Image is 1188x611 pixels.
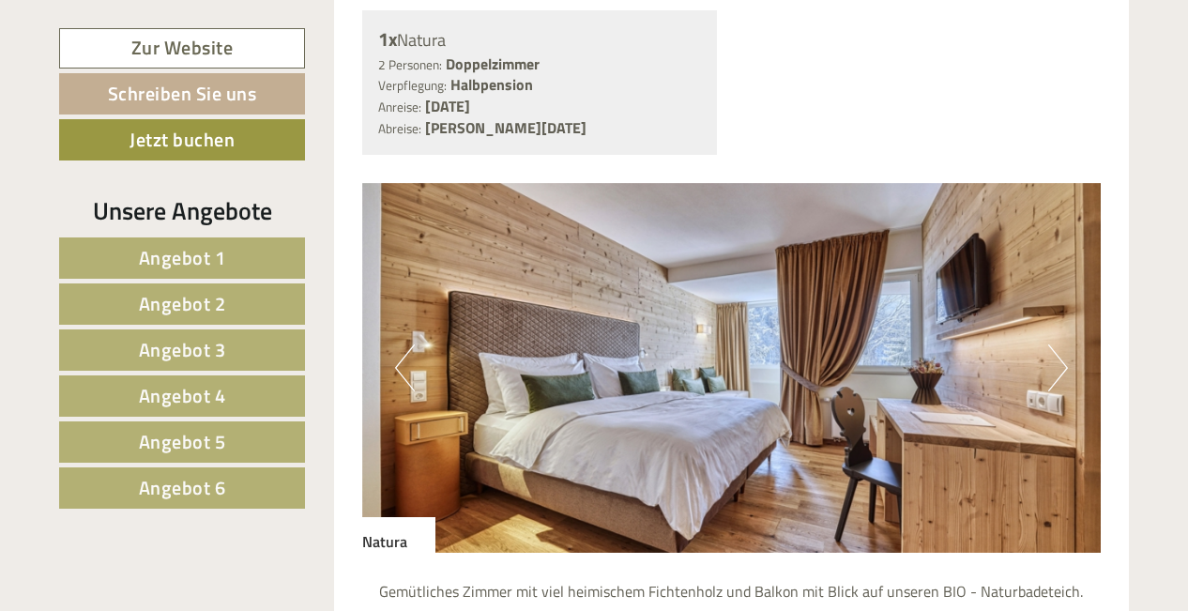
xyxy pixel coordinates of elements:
span: Angebot 2 [139,289,226,318]
b: 1x [378,24,397,53]
b: Halbpension [450,73,533,96]
small: Anreise: [378,98,421,116]
small: Abreise: [378,119,421,138]
a: Schreiben Sie uns [59,73,305,115]
span: Angebot 4 [139,381,226,410]
a: Jetzt buchen [59,119,305,160]
span: Angebot 3 [139,335,226,364]
small: Verpflegung: [378,76,447,95]
b: [DATE] [425,95,470,117]
div: Unsere Angebote [59,193,305,228]
b: Doppelzimmer [446,53,540,75]
button: Next [1048,344,1068,391]
span: Angebot 6 [139,473,226,502]
b: [PERSON_NAME][DATE] [425,116,586,139]
button: Previous [395,344,415,391]
div: Natura [378,26,702,53]
small: 2 Personen: [378,55,442,74]
span: Angebot 5 [139,427,226,456]
img: image [362,183,1102,553]
div: Natura [362,517,435,553]
span: Angebot 1 [139,243,226,272]
a: Zur Website [59,28,305,69]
